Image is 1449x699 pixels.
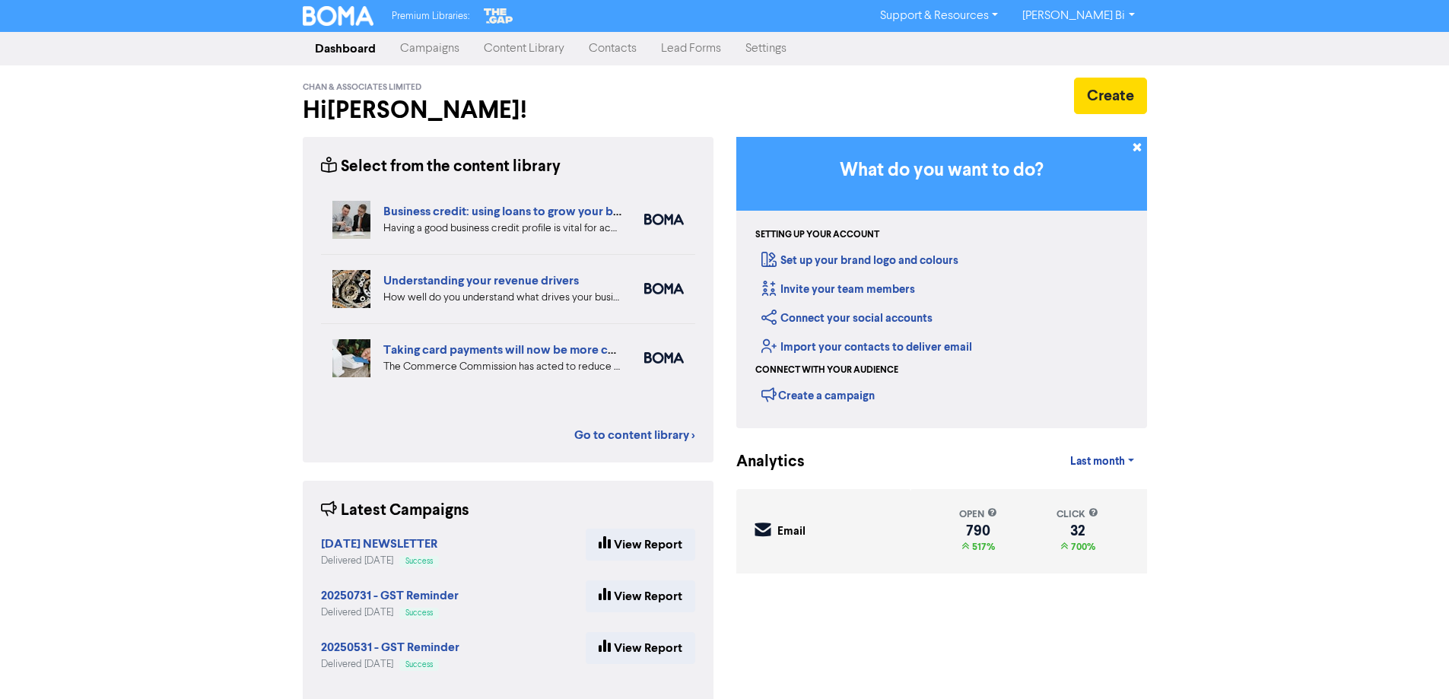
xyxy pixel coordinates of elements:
[481,6,515,26] img: The Gap
[321,605,459,620] div: Delivered [DATE]
[321,554,439,568] div: Delivered [DATE]
[969,541,995,553] span: 517%
[1057,525,1098,537] div: 32
[321,588,459,603] strong: 20250731 - GST Reminder
[761,383,875,406] div: Create a campaign
[303,6,374,26] img: BOMA Logo
[736,137,1147,428] div: Getting Started in BOMA
[777,523,806,541] div: Email
[574,426,695,444] a: Go to content library >
[383,359,621,375] div: The Commerce Commission has acted to reduce the cost of interchange fees on Visa and Mastercard p...
[1074,78,1147,114] button: Create
[405,661,433,669] span: Success
[1010,4,1146,28] a: [PERSON_NAME] Bi
[383,204,653,219] a: Business credit: using loans to grow your business
[1057,507,1098,522] div: click
[321,155,561,179] div: Select from the content library
[405,609,433,617] span: Success
[321,590,459,602] a: 20250731 - GST Reminder
[868,4,1010,28] a: Support & Resources
[321,640,459,655] strong: 20250531 - GST Reminder
[644,352,684,364] img: boma
[577,33,649,64] a: Contacts
[405,558,433,565] span: Success
[586,580,695,612] a: View Report
[644,214,684,225] img: boma
[1058,446,1146,477] a: Last month
[959,507,997,522] div: open
[761,340,972,354] a: Import your contacts to deliver email
[736,450,786,474] div: Analytics
[959,525,997,537] div: 790
[321,642,459,654] a: 20250531 - GST Reminder
[759,160,1124,182] h3: What do you want to do?
[761,253,958,268] a: Set up your brand logo and colours
[383,342,678,357] a: Taking card payments will now be more cost effective
[392,11,469,21] span: Premium Libraries:
[383,221,621,237] div: Having a good business credit profile is vital for accessing routes to funding. We look at six di...
[472,33,577,64] a: Content Library
[586,632,695,664] a: View Report
[303,33,388,64] a: Dashboard
[321,539,437,551] a: [DATE] NEWSLETTER
[321,657,459,672] div: Delivered [DATE]
[303,82,421,93] span: Chan & Associates Limited
[383,290,621,306] div: How well do you understand what drives your business revenue? We can help you review your numbers...
[586,529,695,561] a: View Report
[1070,455,1125,469] span: Last month
[321,499,469,523] div: Latest Campaigns
[1373,626,1449,699] iframe: Chat Widget
[761,282,915,297] a: Invite your team members
[383,273,579,288] a: Understanding your revenue drivers
[321,536,437,551] strong: [DATE] NEWSLETTER
[644,283,684,294] img: boma_accounting
[755,228,879,242] div: Setting up your account
[761,311,933,326] a: Connect your social accounts
[733,33,799,64] a: Settings
[303,96,713,125] h2: Hi [PERSON_NAME] !
[1068,541,1095,553] span: 700%
[388,33,472,64] a: Campaigns
[649,33,733,64] a: Lead Forms
[755,364,898,377] div: Connect with your audience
